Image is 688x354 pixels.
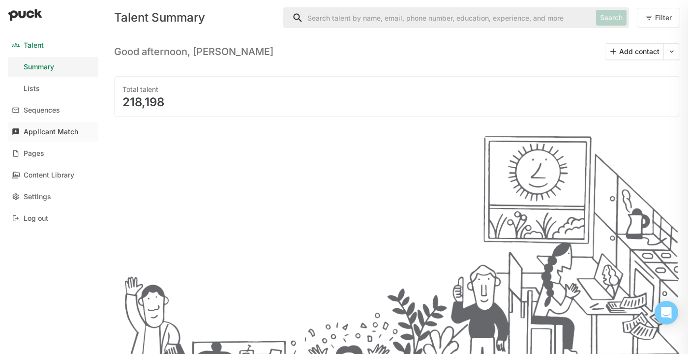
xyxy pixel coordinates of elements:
div: Log out [24,214,48,223]
div: Content Library [24,171,74,179]
div: Talent Summary [114,12,275,24]
a: Talent [8,35,98,55]
div: Pages [24,149,44,158]
div: Open Intercom Messenger [655,301,678,324]
div: Summary [24,63,54,71]
div: Total talent [122,85,672,94]
div: Sequences [24,106,60,115]
a: Lists [8,79,98,98]
a: Applicant Match [8,122,98,142]
a: Sequences [8,100,98,120]
a: Summary [8,57,98,77]
a: Content Library [8,165,98,185]
h3: Good afternoon, [PERSON_NAME] [114,46,273,58]
a: Pages [8,144,98,163]
div: Applicant Match [24,128,78,136]
div: Settings [24,193,51,201]
input: Search [284,8,592,28]
div: Talent [24,41,44,50]
a: Settings [8,187,98,206]
button: Filter [637,8,680,28]
div: Lists [24,85,40,93]
button: Add contact [605,44,663,59]
div: 218,198 [122,96,672,108]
